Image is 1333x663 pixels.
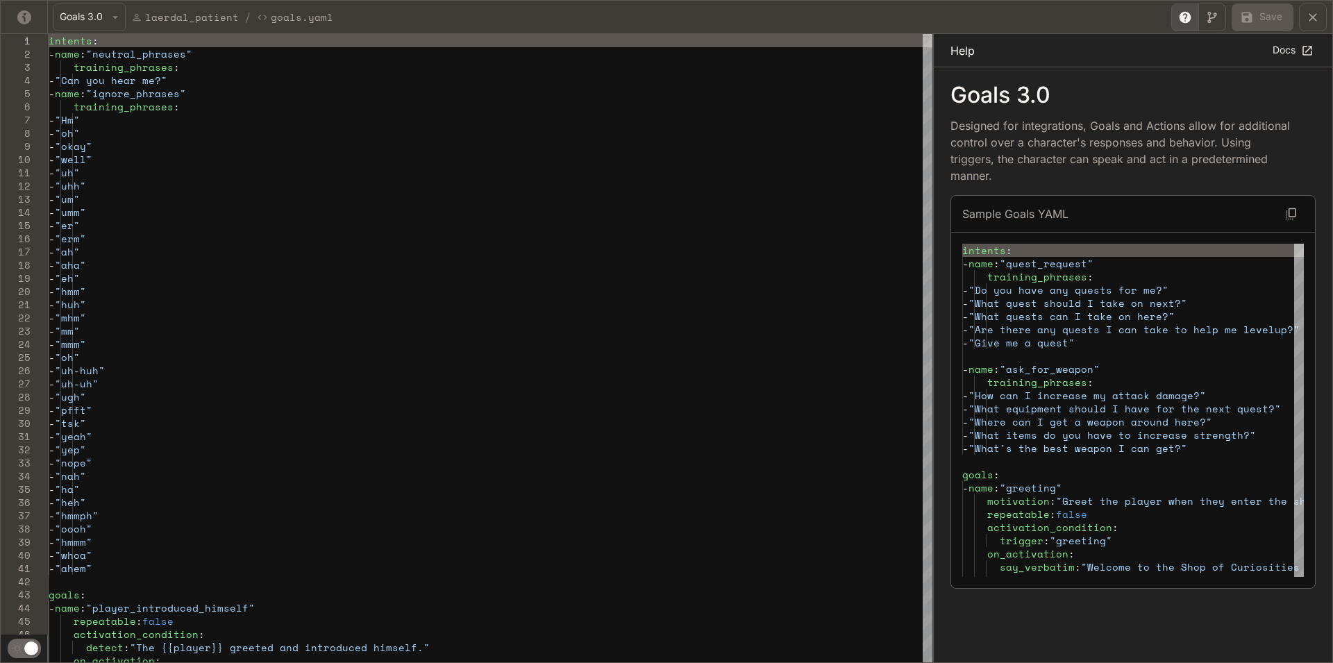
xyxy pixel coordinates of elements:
span: name [55,601,80,615]
span: : [174,60,180,74]
span: intents [962,243,1006,258]
span: "What quest should I take on next?" [969,296,1187,310]
span: "greeting_goal_activated" [1081,573,1237,587]
span: - [49,310,55,325]
span: : [1087,269,1093,284]
span: activation_condition [987,520,1112,535]
span: - [962,362,969,376]
div: 42 [1,575,31,588]
span: "aha" [55,258,86,272]
div: 9 [1,140,31,153]
div: 3 [1,60,31,74]
div: 27 [1,377,31,390]
span: - [962,401,969,416]
span: repeatable [987,507,1050,521]
div: 38 [1,522,31,535]
span: "neutral_phrases" [86,47,192,61]
div: 16 [1,232,31,245]
span: "okay" [55,139,92,153]
span: - [49,508,55,523]
div: 2 [1,47,31,60]
span: - [962,441,969,455]
div: 7 [1,113,31,126]
span: - [49,389,55,404]
div: 30 [1,417,31,430]
span: "pfft" [55,403,92,417]
div: 44 [1,601,31,614]
span: - [49,47,55,61]
span: - [49,165,55,180]
div: 39 [1,535,31,548]
span: "ugh" [55,389,86,404]
span: - [962,335,969,350]
span: - [49,561,55,576]
span: Dark mode toggle [24,640,38,655]
span: repeatable [74,614,136,628]
div: 26 [1,364,31,377]
span: "How can I increase my attack damage?" [969,388,1206,403]
div: 25 [1,351,31,364]
span: - [49,535,55,549]
span: "quest_request" [1000,256,1093,271]
div: 21 [1,298,31,311]
span: - [49,258,55,272]
span: - [49,429,55,444]
span: - [49,284,55,299]
span: - [49,231,55,246]
div: 33 [1,456,31,469]
div: 18 [1,258,31,271]
span: - [49,416,55,430]
span: "What's the best weapon I can get?" [969,441,1187,455]
span: "hmm" [55,284,86,299]
span: - [962,480,969,495]
span: - [49,244,55,259]
span: : [174,99,180,114]
div: 1 [1,34,31,47]
span: : [1068,546,1075,561]
span: - [49,495,55,510]
span: - [49,376,55,391]
span: : [1087,375,1093,389]
div: 35 [1,482,31,496]
button: Goals 3.0 [53,3,126,31]
span: : [1006,243,1012,258]
span: "ah" [55,244,80,259]
span: name [969,362,994,376]
span: : [1112,520,1118,535]
span: training_phrases [987,375,1087,389]
span: intents [49,33,92,48]
span: training_phrases [74,60,174,74]
span: : [80,587,86,602]
span: "ignore_phrases" [86,86,186,101]
span: "huh" [55,297,86,312]
span: training_phrases [74,99,174,114]
p: Help [950,42,975,59]
span: up?" [1275,322,1300,337]
p: Goals.yaml [271,10,333,24]
span: "oooh" [55,521,92,536]
span: - [49,271,55,285]
span: name [55,86,80,101]
div: 37 [1,509,31,522]
span: : [80,86,86,101]
span: - [49,455,55,470]
span: "mm" [55,324,80,338]
div: 12 [1,179,31,192]
p: laerdal_patient [145,10,239,24]
span: : [1075,560,1081,574]
span: - [49,548,55,562]
div: 19 [1,271,31,285]
span: "Do you have any quests for me?" [969,283,1168,297]
span: "hmmph" [55,508,99,523]
span: : [994,256,1000,271]
span: "hmmm" [55,535,92,549]
span: : [994,362,1000,376]
span: "ha" [55,482,80,496]
span: - [49,482,55,496]
span: "oh" [55,350,80,364]
span: "uh-huh" [55,363,105,378]
span: "ahem" [55,561,92,576]
span: - [962,309,969,324]
div: 45 [1,614,31,628]
span: say_verbatim [1000,560,1075,574]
